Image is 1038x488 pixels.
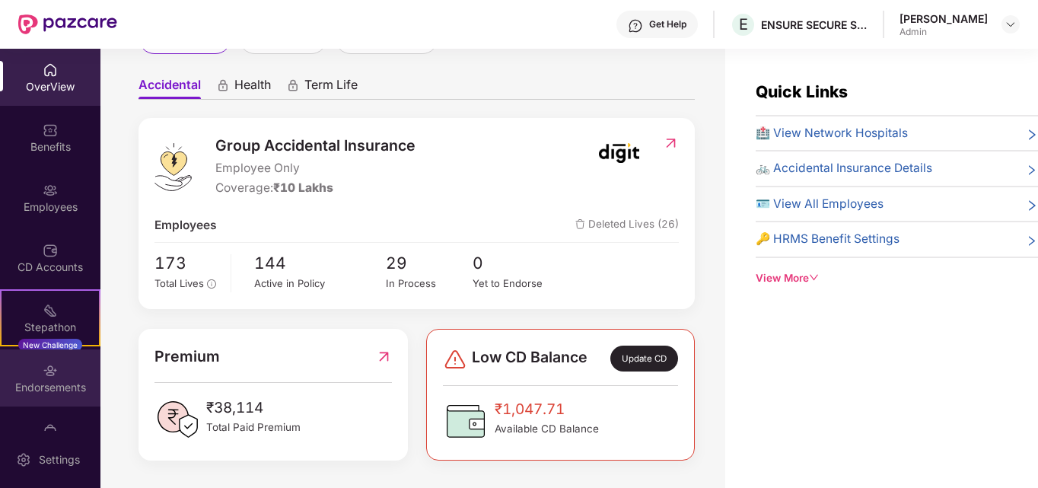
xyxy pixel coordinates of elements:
img: svg+xml;base64,PHN2ZyBpZD0iSGVscC0zMngzMiIgeG1sbnM9Imh0dHA6Ly93d3cudzMub3JnLzIwMDAvc3ZnIiB3aWR0aD... [628,18,643,33]
span: 29 [386,250,473,276]
span: 🏥 View Network Hospitals [756,124,908,142]
img: svg+xml;base64,PHN2ZyBpZD0iQ0RfQWNjb3VudHMiIGRhdGEtbmFtZT0iQ0QgQWNjb3VudHMiIHhtbG5zPSJodHRwOi8vd3... [43,243,58,258]
img: svg+xml;base64,PHN2ZyBpZD0iRW5kb3JzZW1lbnRzIiB4bWxucz0iaHR0cDovL3d3dy53My5vcmcvMjAwMC9zdmciIHdpZH... [43,363,58,378]
span: down [809,273,820,283]
span: Term Life [304,77,358,99]
div: Get Help [649,18,686,30]
img: svg+xml;base64,PHN2ZyBpZD0iQmVuZWZpdHMiIHhtbG5zPSJodHRwOi8vd3d3LnczLm9yZy8yMDAwL3N2ZyIgd2lkdGg9Ij... [43,123,58,138]
span: 144 [254,250,385,276]
img: insurerIcon [591,134,648,172]
div: ENSURE SECURE SERVICES PRIVATE LIMITED [761,18,868,32]
img: logo [154,143,192,191]
span: 0 [473,250,560,276]
span: ₹38,114 [206,397,301,419]
span: Health [234,77,271,99]
span: E [739,15,748,33]
img: deleteIcon [575,219,585,229]
img: CDBalanceIcon [443,398,489,444]
div: Yet to Endorse [473,276,560,292]
div: animation [216,78,230,92]
img: New Pazcare Logo [18,14,117,34]
div: Update CD [610,346,678,372]
img: svg+xml;base64,PHN2ZyBpZD0iRHJvcGRvd24tMzJ4MzIiIHhtbG5zPSJodHRwOi8vd3d3LnczLm9yZy8yMDAwL3N2ZyIgd2... [1005,18,1017,30]
span: Accidental [139,77,201,99]
span: 🚲 Accidental Insurance Details [756,159,932,177]
span: right [1026,233,1038,248]
div: Admin [899,26,988,38]
span: Low CD Balance [472,346,587,372]
div: Stepathon [2,320,99,335]
div: New Challenge [18,339,82,351]
img: svg+xml;base64,PHN2ZyBpZD0iU2V0dGluZy0yMHgyMCIgeG1sbnM9Imh0dHA6Ly93d3cudzMub3JnLzIwMDAvc3ZnIiB3aW... [16,452,31,467]
span: Total Lives [154,277,204,289]
img: svg+xml;base64,PHN2ZyB4bWxucz0iaHR0cDovL3d3dy53My5vcmcvMjAwMC9zdmciIHdpZHRoPSIyMSIgaGVpZ2h0PSIyMC... [43,303,58,318]
span: 🔑 HRMS Benefit Settings [756,230,899,248]
img: svg+xml;base64,PHN2ZyBpZD0iRGFuZ2VyLTMyeDMyIiB4bWxucz0iaHR0cDovL3d3dy53My5vcmcvMjAwMC9zdmciIHdpZH... [443,347,467,372]
div: In Process [386,276,473,292]
span: right [1026,127,1038,142]
span: right [1026,162,1038,177]
div: [PERSON_NAME] [899,11,988,26]
img: svg+xml;base64,PHN2ZyBpZD0iSG9tZSIgeG1sbnM9Imh0dHA6Ly93d3cudzMub3JnLzIwMDAvc3ZnIiB3aWR0aD0iMjAiIG... [43,62,58,78]
div: Coverage: [215,179,416,197]
div: View More [756,270,1038,286]
img: svg+xml;base64,PHN2ZyBpZD0iRW1wbG95ZWVzIiB4bWxucz0iaHR0cDovL3d3dy53My5vcmcvMjAwMC9zdmciIHdpZHRoPS... [43,183,58,198]
span: Total Paid Premium [206,419,301,435]
div: animation [286,78,300,92]
span: ₹1,047.71 [495,398,599,421]
img: RedirectIcon [663,136,679,151]
span: ₹10 Lakhs [273,180,333,195]
img: svg+xml;base64,PHN2ZyBpZD0iTXlfT3JkZXJzIiBkYXRhLW5hbWU9Ik15IE9yZGVycyIgeG1sbnM9Imh0dHA6Ly93d3cudz... [43,423,58,439]
span: Quick Links [756,82,848,101]
span: Available CD Balance [495,421,599,437]
span: Premium [154,345,220,368]
div: Settings [34,452,84,467]
span: info-circle [207,279,216,289]
img: PaidPremiumIcon [154,397,200,442]
img: RedirectIcon [376,345,392,368]
span: Group Accidental Insurance [215,134,416,158]
span: Deleted Lives (26) [575,216,679,234]
span: 173 [154,250,220,276]
span: 🪪 View All Employees [756,195,884,213]
span: Employee Only [215,159,416,177]
span: right [1026,198,1038,213]
span: Employees [154,216,217,234]
div: Active in Policy [254,276,385,292]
